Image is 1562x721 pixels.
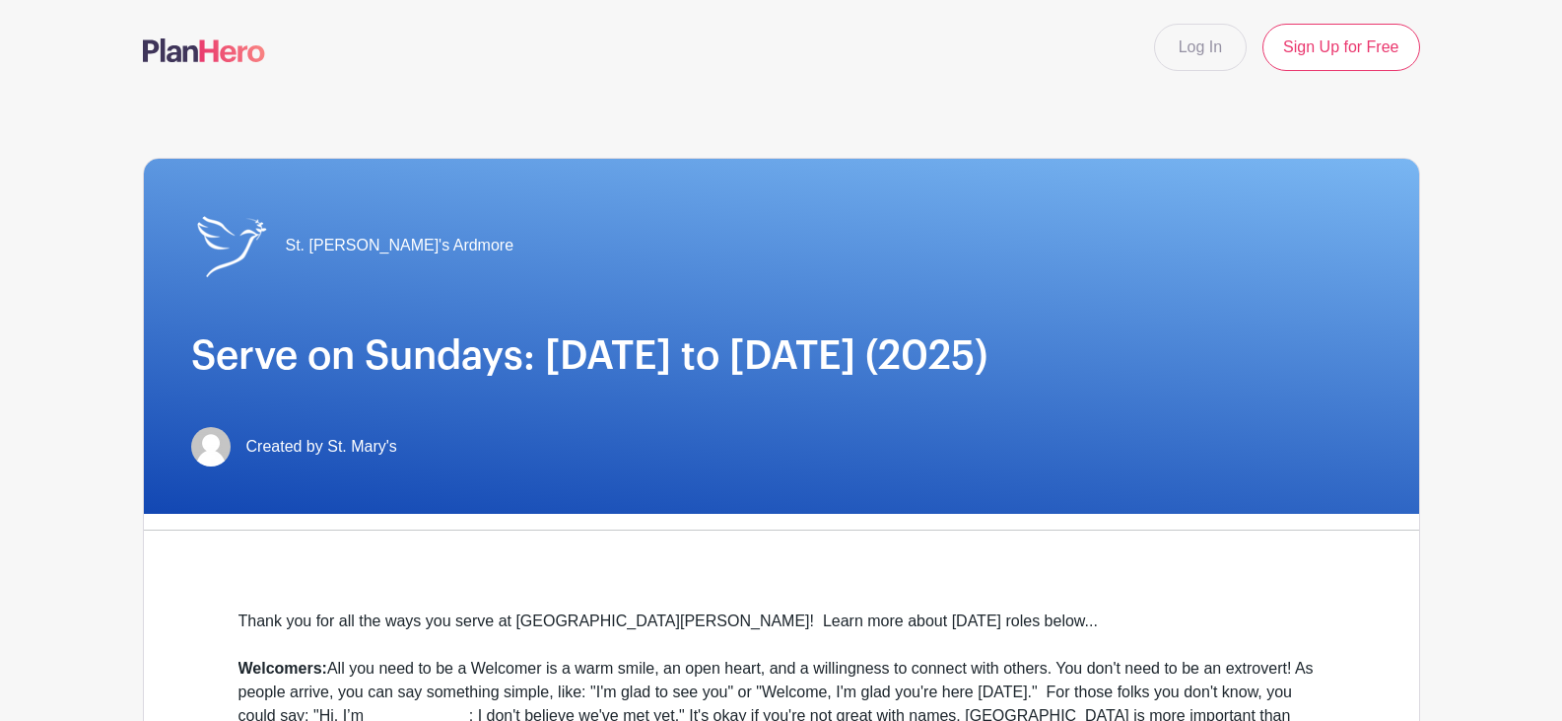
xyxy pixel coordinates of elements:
[238,660,327,677] strong: Welcomers:
[191,332,1372,380] h1: Serve on Sundays: [DATE] to [DATE] (2025)
[1154,24,1247,71] a: Log In
[246,435,397,459] span: Created by St. Mary's
[191,427,231,467] img: default-ce2991bfa6775e67f084385cd625a349d9dcbb7a52a09fb2fda1e96e2d18dcdb.png
[286,234,514,257] span: St. [PERSON_NAME]'s Ardmore
[143,38,265,62] img: logo-507f7623f17ff9eddc593b1ce0a138ce2505c220e1c5a4e2b4648c50719b7d32.svg
[191,206,270,285] img: St_Marys_Logo_White.png
[238,610,1324,657] div: Thank you for all the ways you serve at [GEOGRAPHIC_DATA][PERSON_NAME]! Learn more about [DATE] r...
[1262,24,1419,71] a: Sign Up for Free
